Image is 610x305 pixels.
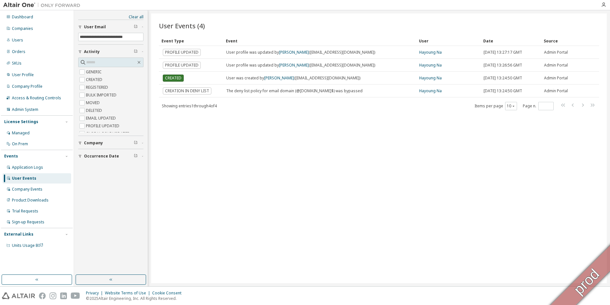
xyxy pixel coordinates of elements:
a: Hayoung Na [419,49,442,55]
span: The deny list policy for email domain (@[DOMAIN_NAME]$) was bypassed [226,88,363,94]
div: Company Profile [12,84,42,89]
span: Clear filter [134,140,138,146]
div: Sign-up Requests [12,220,44,225]
a: Hayoung Na [419,62,442,68]
div: Events [4,154,18,159]
div: Source [544,36,571,46]
span: Admin Portal [544,63,568,68]
span: Clear filter [134,49,138,54]
img: altair_logo.svg [2,292,35,299]
label: EMAIL UPDATED [86,114,117,122]
button: 10 [507,103,515,109]
a: Hayoung Na [419,88,442,94]
div: User profile was updated by [226,63,375,68]
label: BULK IMPORTED [86,91,118,99]
button: Company [78,136,143,150]
span: PROFILE UPDATED [163,49,201,56]
span: CREATED [163,75,184,82]
div: Application Logs [12,165,43,170]
span: Admin Portal [544,50,568,55]
span: PROFILE UPDATED [163,62,201,69]
span: [DATE] 13:26:56 GMT [484,63,522,68]
img: youtube.svg [71,292,80,299]
div: Managed [12,130,30,136]
span: ([EMAIL_ADDRESS][DOMAIN_NAME]) [294,75,360,81]
span: Occurrence Date [84,154,119,159]
div: User Profile [12,72,34,77]
div: License Settings [4,119,38,124]
span: Company [84,140,103,146]
span: Showing entries 1 through 4 of 4 [162,103,217,109]
span: Clear filter [134,154,138,159]
div: Cookie Consent [152,291,185,296]
span: ([EMAIL_ADDRESS][DOMAIN_NAME]) [309,49,375,55]
span: Admin Portal [544,88,568,94]
div: Product Downloads [12,198,49,203]
a: [PERSON_NAME] [264,75,294,81]
span: Admin Portal [544,76,568,81]
label: CREATED [86,76,104,84]
div: SKUs [12,61,22,66]
button: User Email [78,20,143,34]
div: External Links [4,232,33,237]
div: User profile was updated by [226,50,375,55]
div: Trial Requests [12,209,38,214]
div: On Prem [12,141,28,147]
label: PROFILE UPDATED [86,122,121,130]
div: User was created by [226,76,360,81]
img: facebook.svg [39,292,46,299]
div: Privacy [86,291,105,296]
img: instagram.svg [50,292,56,299]
span: Clear filter [134,24,138,30]
div: Access & Routing Controls [12,95,61,101]
span: [DATE] 13:24:50 GMT [484,88,522,94]
button: Activity [78,45,143,59]
a: Hayoung Na [419,75,442,81]
div: Event Type [162,36,221,46]
span: Page n. [523,102,554,110]
span: ([EMAIL_ADDRESS][DOMAIN_NAME]) [309,62,375,68]
span: [DATE] 13:24:50 GMT [484,76,522,81]
a: [PERSON_NAME] [279,49,309,55]
p: © 2025 Altair Engineering, Inc. All Rights Reserved. [86,296,185,301]
img: Altair One [3,2,84,8]
div: Dashboard [12,14,33,20]
span: CREATION IN DENY LIST [163,87,211,94]
div: Date [483,36,539,46]
div: Users [12,38,23,43]
a: Clear all [78,14,143,20]
span: Activity [84,49,100,54]
span: Items per page [475,102,517,110]
div: Event [226,36,414,46]
div: Companies [12,26,33,31]
label: GLOBAL ROLE UPDATED [86,130,131,138]
div: Website Terms of Use [105,291,152,296]
button: Occurrence Date [78,149,143,163]
div: Company Events [12,187,42,192]
div: Orders [12,49,25,54]
label: GENERIC [86,68,103,76]
div: User [419,36,478,46]
img: linkedin.svg [60,292,67,299]
a: [PERSON_NAME] [279,62,309,68]
label: DELETED [86,107,103,114]
label: REGISTERED [86,84,109,91]
span: Units Usage BI [12,243,43,248]
span: [DATE] 13:27:17 GMT [484,50,522,55]
div: User Events [12,176,36,181]
span: User Email [84,24,106,30]
div: Admin System [12,107,38,112]
label: MOVED [86,99,101,107]
span: User Events (4) [159,21,205,30]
